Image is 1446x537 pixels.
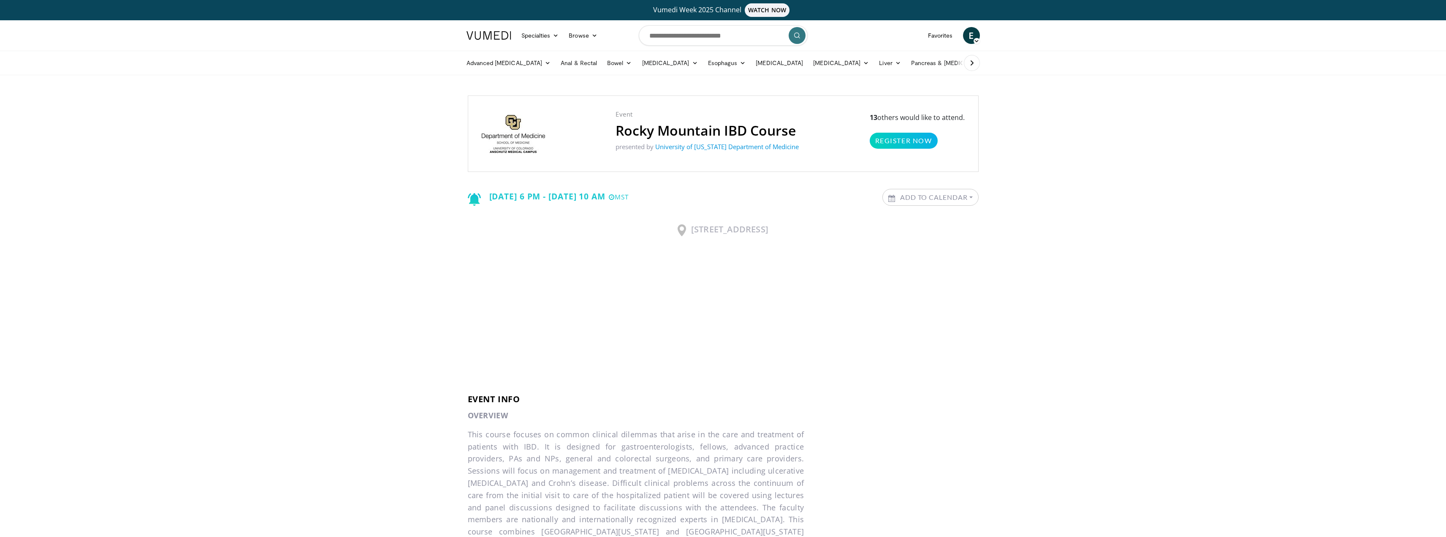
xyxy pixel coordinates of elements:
[468,410,508,420] strong: OVERVIEW
[751,55,808,71] a: [MEDICAL_DATA]
[468,224,979,236] h3: [STREET_ADDRESS]
[616,109,799,119] p: Event
[468,193,481,206] img: Notification icon
[870,113,877,122] strong: 13
[461,55,556,71] a: Advanced [MEDICAL_DATA]
[883,189,978,205] a: Add to Calendar
[602,55,637,71] a: Bowel
[468,394,979,404] h3: Event info
[923,27,958,44] a: Favorites
[888,195,895,202] img: Calendar icon
[906,55,1005,71] a: Pancreas & [MEDICAL_DATA]
[963,27,980,44] a: E
[655,142,799,151] a: University of [US_STATE] Department of Medicine
[870,133,938,149] a: Register Now
[556,55,602,71] a: Anal & Rectal
[609,193,629,202] small: MST
[616,123,799,139] h2: Rocky Mountain IBD Course
[468,189,629,206] div: [DATE] 6 PM - [DATE] 10 AM
[639,25,808,46] input: Search topics, interventions
[808,55,874,71] a: [MEDICAL_DATA]
[637,55,703,71] a: [MEDICAL_DATA]
[874,55,906,71] a: Liver
[516,27,564,44] a: Specialties
[468,3,979,17] a: Vumedi Week 2025 ChannelWATCH NOW
[703,55,751,71] a: Esophagus
[564,27,602,44] a: Browse
[482,115,545,153] img: University of Colorado Department of Medicine
[616,142,799,152] p: presented by
[745,3,789,17] span: WATCH NOW
[467,31,511,40] img: VuMedi Logo
[678,224,686,236] img: Location Icon
[870,112,965,149] p: others would like to attend.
